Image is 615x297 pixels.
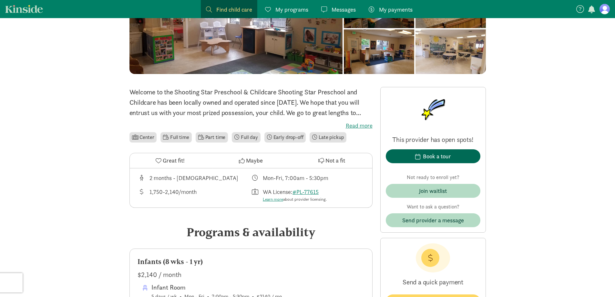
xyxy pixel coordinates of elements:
a: #PL-77615 [292,188,319,196]
li: Part time [196,132,228,143]
button: Join waitlist [386,184,480,198]
label: Read more [129,122,373,130]
span: Not a fit [325,156,345,165]
span: My payments [379,5,413,14]
div: Book a tour [423,152,451,161]
p: Send a quick payment [386,272,480,292]
div: Mon-Fri, 7:00am - 5:30pm [263,174,328,182]
span: Messages [332,5,356,14]
button: Maybe [210,153,291,168]
div: WA License: [263,187,327,203]
button: Book a tour [386,149,480,163]
span: Send provider a message [402,216,464,225]
li: Late pickup [310,132,346,143]
li: Full time [160,132,191,143]
div: Age range for children that this provider cares for [138,174,251,182]
div: Class schedule [251,174,364,182]
button: Send provider a message [386,213,480,227]
div: 1,750-2,140/month [149,187,197,203]
p: This provider has open spots! [386,135,480,144]
a: Kinside [5,5,43,13]
div: Infant Room [151,282,282,292]
span: Maybe [246,156,263,165]
span: Great fit! [163,156,185,165]
div: about provider licensing. [263,196,327,203]
button: Great fit! [130,153,210,168]
p: Welcome to the Shooting Star Preschool & Childcare Shooting Star Preschool and Childcare has been... [129,87,373,118]
div: Average tuition for this program [138,187,251,203]
span: My programs [275,5,308,14]
div: License number [251,187,364,203]
button: Not a fit [291,153,372,168]
div: 2 months - [DEMOGRAPHIC_DATA] [149,174,238,182]
li: Center [129,132,157,143]
div: Infants (8 wks - 1 yr) [138,257,364,267]
li: Full day [232,132,261,143]
div: Programs & availability [129,223,373,241]
p: Not ready to enroll yet? [386,174,480,181]
span: Find child care [216,5,252,14]
div: Join waitlist [419,186,447,195]
a: Learn more [263,196,283,202]
div: $2,140 / month [138,270,364,280]
p: Want to ask a question? [386,203,480,211]
li: Early drop-off [264,132,306,143]
img: Provider logo [414,92,452,127]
